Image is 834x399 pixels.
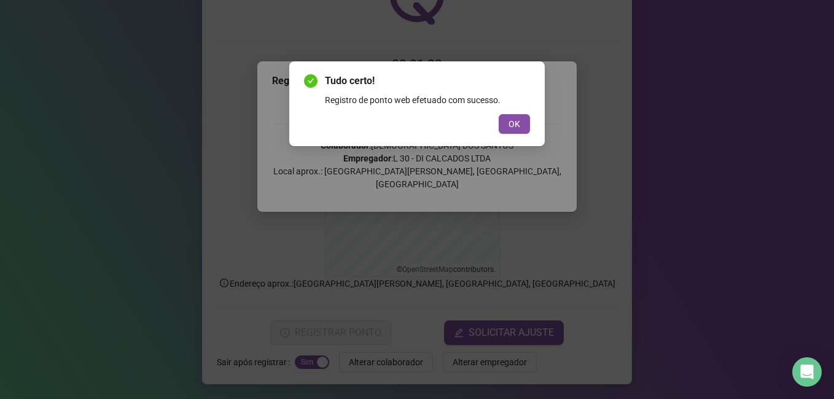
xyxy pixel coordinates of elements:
[304,74,318,88] span: check-circle
[325,93,530,107] div: Registro de ponto web efetuado com sucesso.
[792,357,822,387] div: Open Intercom Messenger
[509,117,520,131] span: OK
[499,114,530,134] button: OK
[325,74,530,88] span: Tudo certo!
